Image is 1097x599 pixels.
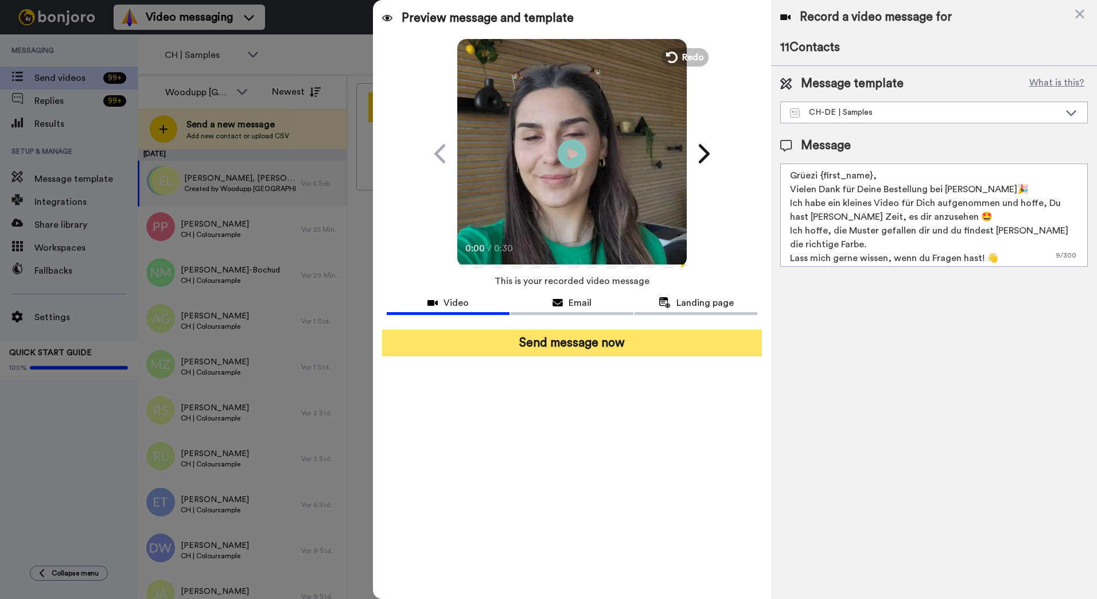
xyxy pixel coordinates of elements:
[382,330,762,356] button: Send message now
[465,242,485,255] span: 0:00
[801,75,904,92] span: Message template
[801,137,851,154] span: Message
[494,242,514,255] span: 0:30
[676,296,734,310] span: Landing page
[780,164,1088,267] textarea: Grüezi {first_name}, Vielen Dank für Deine Bestellung bei [PERSON_NAME]🎉 Ich habe ein kleines Vid...
[495,269,649,294] span: This is your recorded video message
[790,107,1060,118] div: CH-DE | Samples
[488,242,492,255] span: /
[444,296,469,310] span: Video
[790,108,800,118] img: Message-temps.svg
[1026,75,1088,92] button: What is this?
[569,296,592,310] span: Email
